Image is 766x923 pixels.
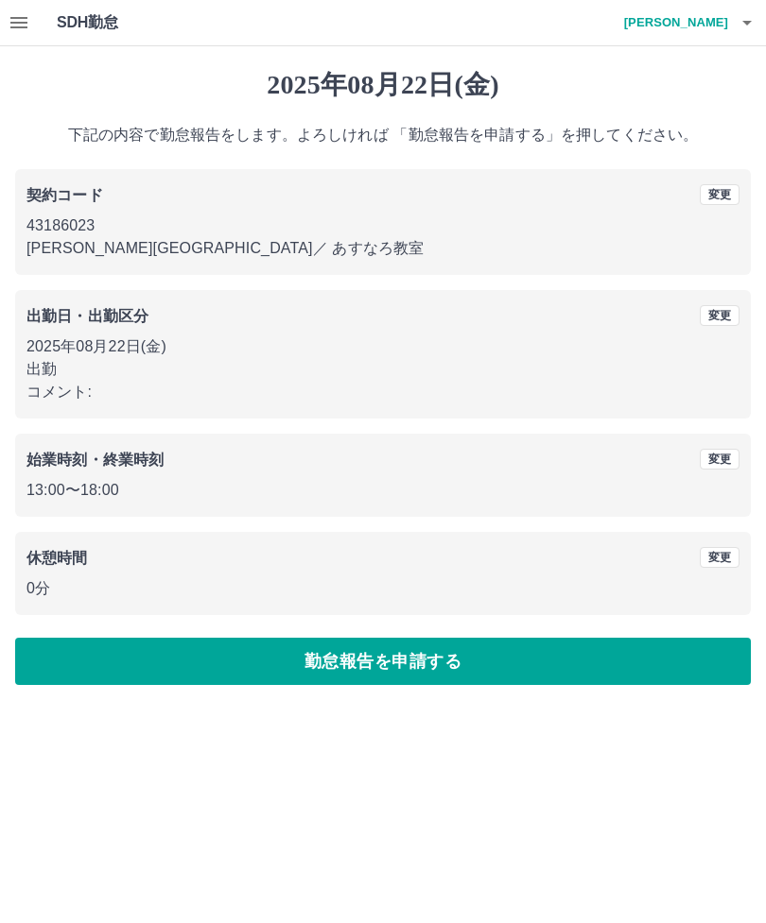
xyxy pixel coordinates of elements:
b: 契約コード [26,187,103,203]
button: 勤怠報告を申請する [15,638,751,685]
b: 出勤日・出勤区分 [26,308,148,324]
button: 変更 [700,449,740,470]
p: 13:00 〜 18:00 [26,479,740,502]
h1: 2025年08月22日(金) [15,69,751,101]
button: 変更 [700,305,740,326]
p: コメント: [26,381,740,403]
p: 2025年08月22日(金) [26,335,740,358]
b: 休憩時間 [26,550,88,566]
p: 出勤 [26,358,740,381]
p: 0分 [26,577,740,600]
button: 変更 [700,184,740,205]
p: 43186023 [26,214,740,237]
b: 始業時刻・終業時刻 [26,452,164,468]
p: [PERSON_NAME][GEOGRAPHIC_DATA] ／ あすなろ教室 [26,237,740,260]
button: 変更 [700,547,740,568]
p: 下記の内容で勤怠報告をします。よろしければ 「勤怠報告を申請する」を押してください。 [15,124,751,146]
